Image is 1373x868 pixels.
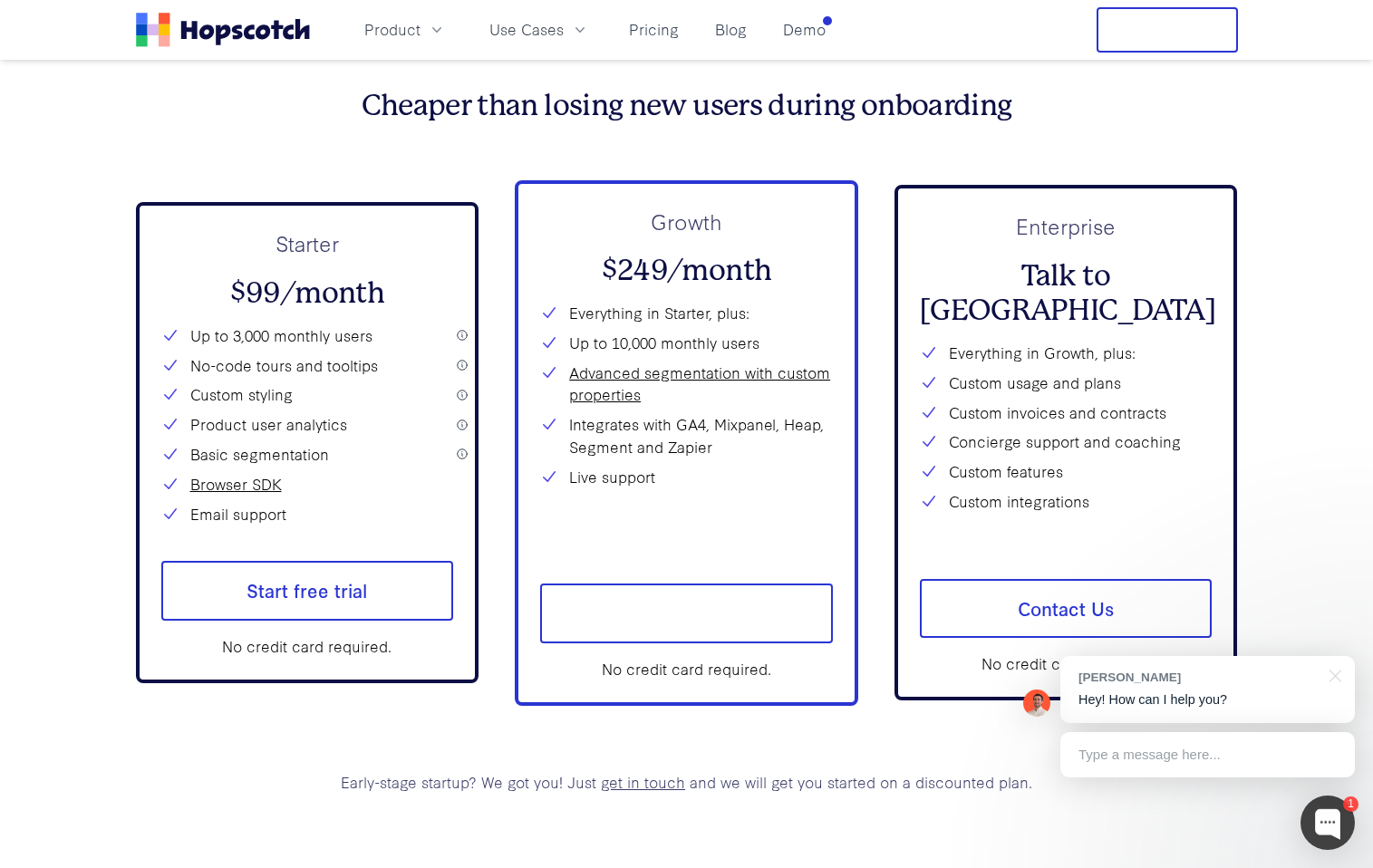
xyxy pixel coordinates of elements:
a: Start free trial [161,561,454,621]
a: Browser SDK [190,473,282,496]
p: Early-stage startup? We got you! Just and we will get you started on a discounted plan. [136,771,1238,794]
span: Use Cases [489,18,564,41]
li: Everything in Starter, plus: [540,302,833,324]
p: Starter [161,227,454,259]
div: [PERSON_NAME] [1078,669,1319,686]
h2: $99/month [161,276,454,311]
p: Growth [540,206,833,237]
li: Custom integrations [920,490,1213,513]
a: Blog [708,14,754,44]
h3: Cheaper than losing new users during onboarding [136,89,1238,123]
div: No credit card required. [920,652,1213,675]
h2: Talk to [GEOGRAPHIC_DATA] [920,259,1213,329]
a: Start free trial [540,583,833,643]
li: Everything in Growth, plus: [920,342,1213,364]
li: Email support [161,503,454,526]
div: 1 [1343,796,1358,812]
li: Custom styling [161,383,454,406]
div: No credit card required. [540,658,833,680]
li: Integrates with GA4, Mixpanel, Heap, Segment and Zapier [540,413,833,458]
li: Custom usage and plans [920,371,1213,394]
button: Product [353,14,457,44]
li: Live support [540,466,833,488]
li: Up to 10,000 monthly users [540,332,833,354]
span: Product [364,18,421,41]
a: Pricing [622,14,686,44]
img: Mark Spera [1023,690,1050,717]
li: Custom invoices and contracts [920,401,1213,424]
a: Contact Us [920,579,1213,639]
div: No credit card required. [161,635,454,658]
li: Product user analytics [161,413,454,436]
li: Concierge support and coaching [920,430,1213,453]
a: Demo [776,14,833,44]
h2: $249/month [540,254,833,288]
p: Enterprise [920,210,1213,242]
li: No-code tours and tooltips [161,354,454,377]
a: get in touch [601,771,685,792]
li: Up to 3,000 monthly users [161,324,454,347]
button: Free Trial [1097,7,1238,53]
button: Use Cases [479,14,600,44]
a: Advanced segmentation with custom properties [569,362,833,407]
a: Home [136,13,310,47]
li: Custom features [920,460,1213,483]
li: Basic segmentation [161,443,454,466]
div: Type a message here... [1060,732,1355,777]
p: Hey! How can I help you? [1078,690,1337,709]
